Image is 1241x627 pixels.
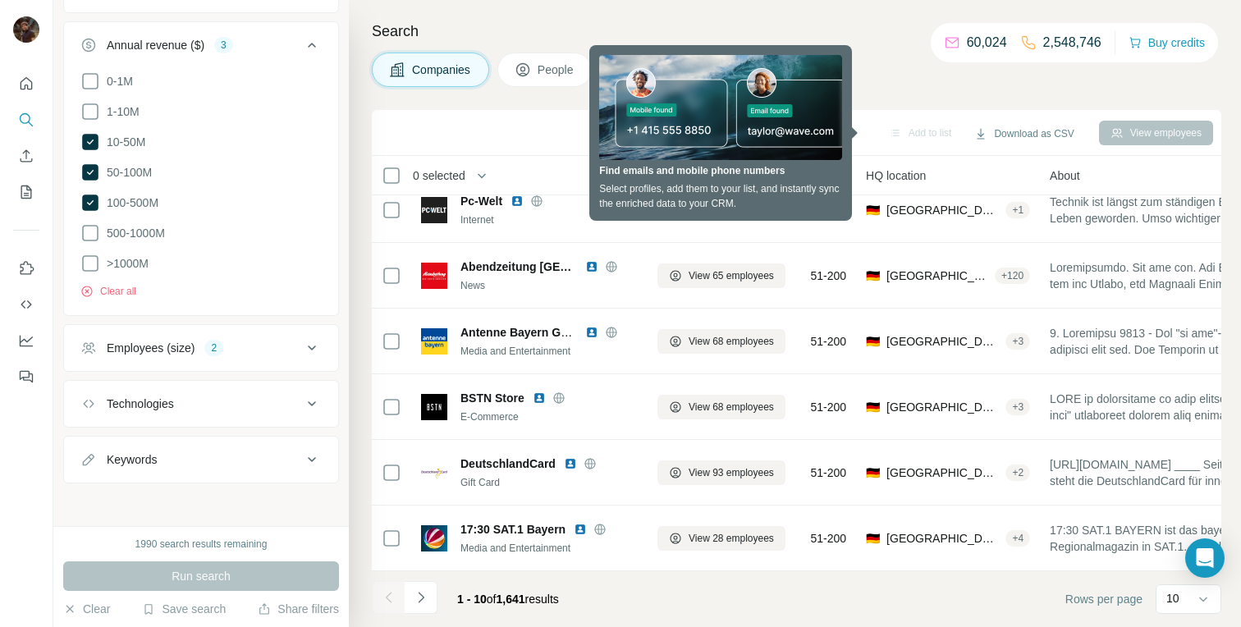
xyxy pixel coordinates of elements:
div: Internet [460,213,638,227]
span: 1 - 10 [457,593,487,606]
p: 60,024 [967,33,1007,53]
div: Annual revenue ($) [107,37,204,53]
span: 51-200 [811,399,847,415]
button: Save search [142,601,226,617]
button: Clear all [80,284,136,299]
button: View 68 employees [657,329,785,354]
span: 🇩🇪 [866,268,880,284]
div: Open Intercom Messenger [1185,538,1225,578]
button: Navigate to next page [405,581,437,614]
button: View 68 employees [657,395,785,419]
span: Size [811,167,833,184]
span: Abendzeitung [GEOGRAPHIC_DATA] [460,259,577,275]
div: + 2 [1005,465,1030,480]
span: results [457,593,559,606]
span: 51-200 [811,202,847,218]
div: E-Commerce [460,410,638,424]
span: 10-50M [100,134,145,150]
img: LinkedIn logo [585,260,598,273]
button: Quick start [13,69,39,98]
img: LinkedIn logo [564,457,577,470]
span: 🇩🇪 [866,530,880,547]
button: Annual revenue ($)3 [64,25,338,71]
span: 51-200 [811,268,847,284]
span: 🇩🇪 [866,465,880,481]
span: Pc-Welt [460,193,502,209]
span: [GEOGRAPHIC_DATA], [GEOGRAPHIC_DATA] [886,530,999,547]
div: News [460,278,638,293]
span: BSTN Store [460,390,524,406]
span: >1000M [100,255,149,272]
span: People [538,62,575,78]
span: Rows per page [1065,591,1143,607]
span: 🇩🇪 [866,333,880,350]
button: Share filters [258,601,339,617]
button: Search [13,105,39,135]
span: View 68 employees [689,400,774,414]
span: 51-200 [811,465,847,481]
button: View 28 employees [657,526,785,551]
img: LinkedIn logo [533,391,546,405]
span: 🇩🇪 [866,202,880,218]
button: Keywords [64,440,338,479]
span: [GEOGRAPHIC_DATA], [GEOGRAPHIC_DATA] [886,202,999,218]
span: [GEOGRAPHIC_DATA], [GEOGRAPHIC_DATA] [886,399,999,415]
div: + 120 [995,268,1030,283]
span: DeutschlandCard [460,455,556,472]
div: Media and Entertainment [460,541,638,556]
span: Employees [657,167,714,184]
p: 10 [1166,590,1179,606]
div: Keywords [107,451,157,468]
div: 2 [204,341,223,355]
button: Technologies [64,384,338,423]
img: Avatar [13,16,39,43]
img: Logo of DeutschlandCard [421,460,447,486]
span: 100-500M [100,195,158,211]
span: 50-100M [100,164,152,181]
span: - [657,204,662,217]
div: Gift Card [460,475,638,490]
span: [GEOGRAPHIC_DATA], [GEOGRAPHIC_DATA] [886,268,988,284]
button: Dashboard [13,326,39,355]
div: 1990 search results remaining [135,537,268,551]
div: + 3 [1005,400,1030,414]
span: 51-200 [811,333,847,350]
span: 0-1M [100,73,133,89]
img: Logo of Abendzeitung München [421,263,447,289]
button: Use Surfe on LinkedIn [13,254,39,283]
img: LinkedIn logo [574,523,587,536]
button: Employees (size)2 [64,328,338,368]
span: About [1050,167,1080,184]
span: 500-1000M [100,225,165,241]
span: HQ location [866,167,926,184]
img: LinkedIn logo [585,326,598,339]
button: Enrich CSV [13,141,39,171]
h4: Search [372,20,1221,43]
div: Media and Entertainment [460,344,638,359]
span: 51-200 [811,530,847,547]
p: 2,548,746 [1043,33,1101,53]
span: 17:30 SAT.1 Bayern [460,521,566,538]
span: 1,641 [497,593,525,606]
button: Buy credits [1129,31,1205,54]
img: LinkedIn logo [511,195,524,208]
button: Feedback [13,362,39,391]
span: 🇩🇪 [866,399,880,415]
span: Companies [412,62,472,78]
div: + 4 [1005,531,1030,546]
button: Use Surfe API [13,290,39,319]
div: + 3 [1005,334,1030,349]
img: Logo of Pc-Welt [421,197,447,223]
img: Logo of 17:30 SAT.1 Bayern [421,525,447,551]
span: View 65 employees [689,268,774,283]
button: Clear [63,601,110,617]
button: View 65 employees [657,263,785,288]
span: of [487,593,497,606]
div: + 1 [1005,203,1030,217]
span: [GEOGRAPHIC_DATA], [GEOGRAPHIC_DATA] [886,333,999,350]
span: View 28 employees [689,531,774,546]
button: View 93 employees [657,460,785,485]
span: 0 selected [413,167,465,184]
span: [GEOGRAPHIC_DATA], [GEOGRAPHIC_DATA] [886,465,999,481]
span: 1-10M [100,103,140,120]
